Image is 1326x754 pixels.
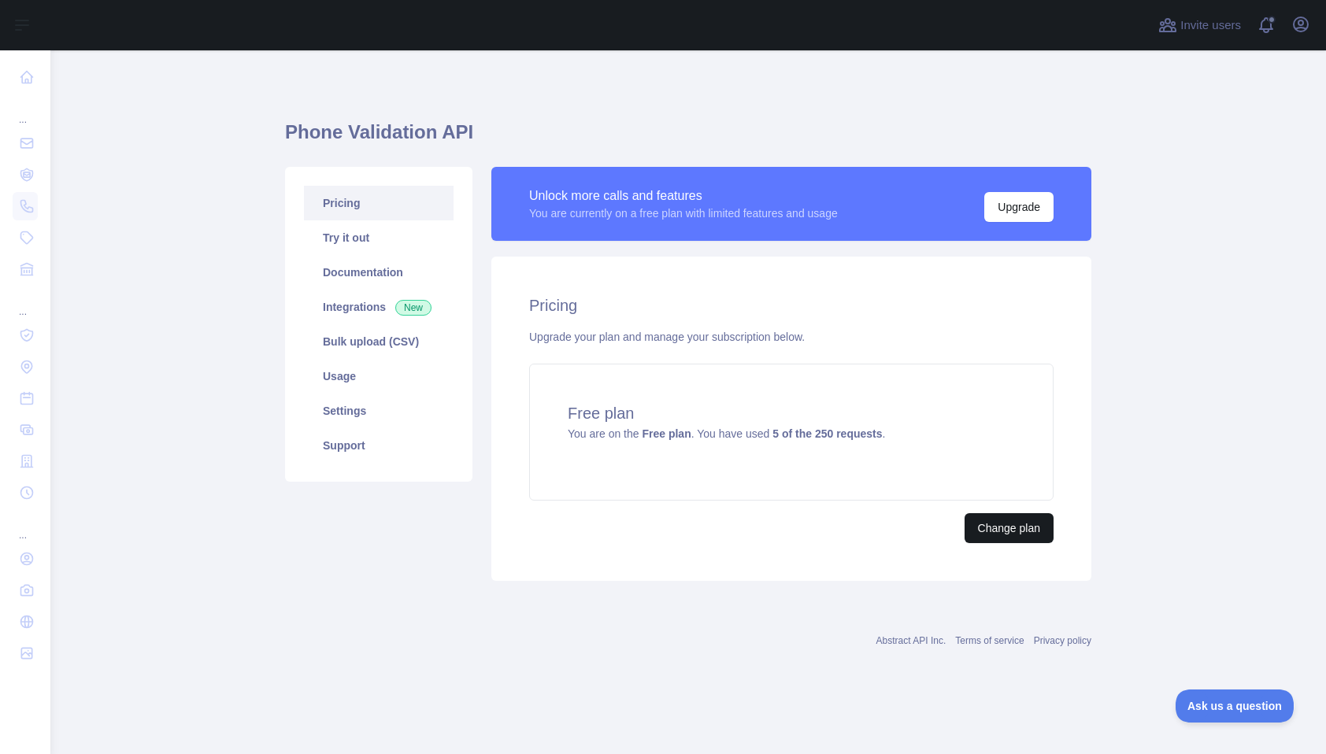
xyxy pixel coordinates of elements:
a: Pricing [304,186,454,220]
h1: Phone Validation API [285,120,1091,157]
a: Usage [304,359,454,394]
a: Terms of service [955,635,1024,646]
a: Integrations New [304,290,454,324]
button: Upgrade [984,192,1054,222]
h2: Pricing [529,294,1054,316]
div: You are currently on a free plan with limited features and usage [529,205,838,221]
span: Invite users [1180,17,1241,35]
span: You are on the . You have used . [568,427,885,440]
button: Change plan [965,513,1054,543]
div: ... [13,94,38,126]
a: Try it out [304,220,454,255]
div: ... [13,510,38,541]
a: Privacy policy [1034,635,1091,646]
div: Unlock more calls and features [529,187,838,205]
button: Invite users [1155,13,1244,38]
iframe: Toggle Customer Support [1176,689,1295,723]
a: Bulk upload (CSV) [304,324,454,359]
a: Documentation [304,255,454,290]
span: New [395,300,432,316]
a: Settings [304,394,454,428]
strong: 5 of the 250 requests [772,427,882,440]
a: Support [304,428,454,463]
a: Abstract API Inc. [876,635,946,646]
strong: Free plan [642,427,691,440]
div: ... [13,286,38,318]
h4: Free plan [568,402,1015,424]
div: Upgrade your plan and manage your subscription below. [529,329,1054,345]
